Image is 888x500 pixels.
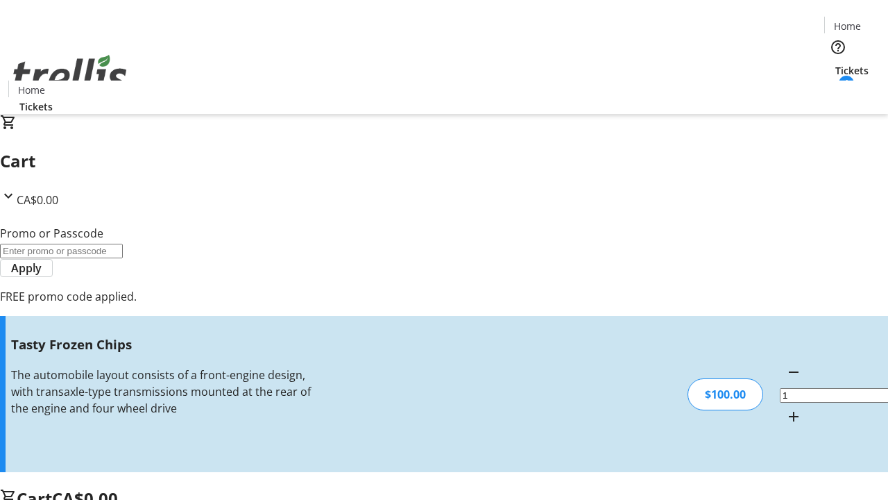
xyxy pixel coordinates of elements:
[17,192,58,208] span: CA$0.00
[824,78,852,106] button: Cart
[19,99,53,114] span: Tickets
[9,83,53,97] a: Home
[11,260,42,276] span: Apply
[825,19,869,33] a: Home
[780,403,808,431] button: Increment by one
[835,63,869,78] span: Tickets
[688,378,763,410] div: $100.00
[11,367,314,417] div: The automobile layout consists of a front-engine design, with transaxle-type transmissions mounte...
[824,33,852,61] button: Help
[8,40,132,109] img: Orient E2E Organization OyJwbvLMAj's Logo
[8,99,64,114] a: Tickets
[824,63,880,78] a: Tickets
[780,358,808,386] button: Decrement by one
[18,83,45,97] span: Home
[11,335,314,354] h3: Tasty Frozen Chips
[834,19,861,33] span: Home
